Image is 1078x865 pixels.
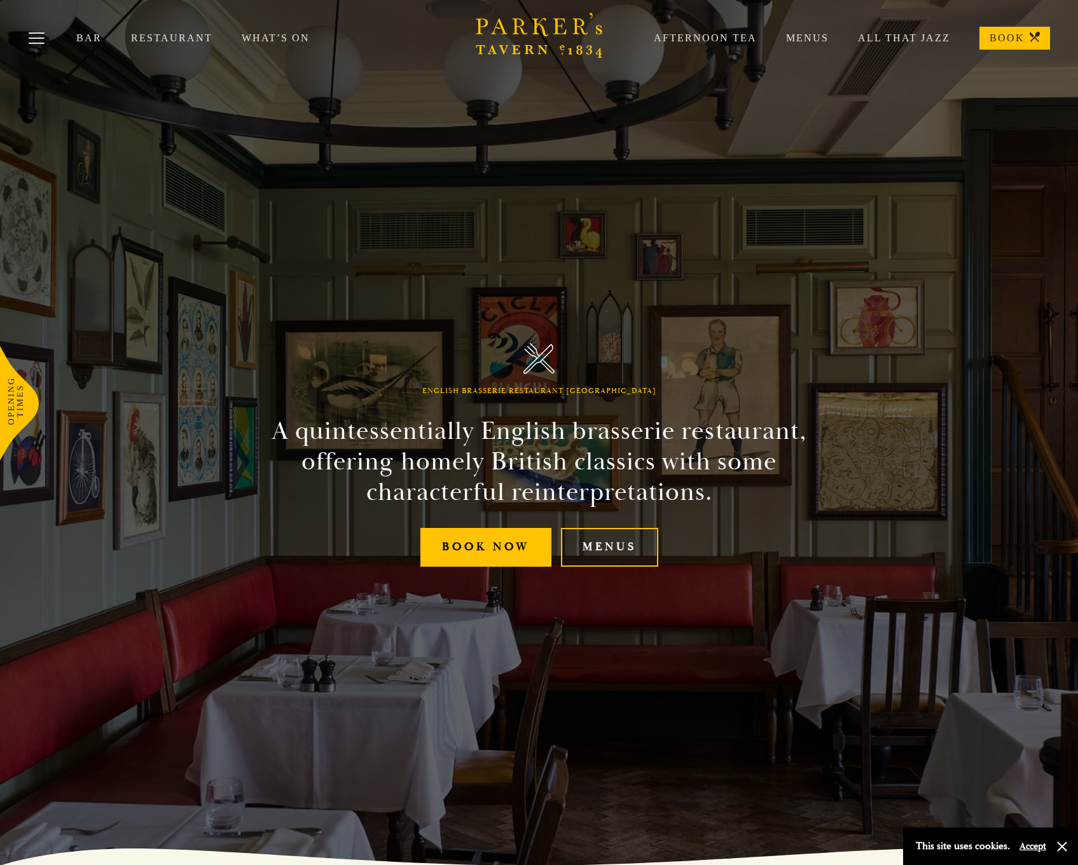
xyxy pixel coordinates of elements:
[422,387,656,396] h1: English Brasserie Restaurant [GEOGRAPHIC_DATA]
[420,528,551,567] a: Book Now
[523,343,555,374] img: Parker's Tavern Brasserie Cambridge
[249,416,829,508] h2: A quintessentially English brasserie restaurant, offering homely British classics with some chara...
[561,528,658,567] a: Menus
[916,837,1010,855] p: This site uses cookies.
[1019,840,1046,852] button: Accept
[1056,840,1068,853] button: Close and accept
